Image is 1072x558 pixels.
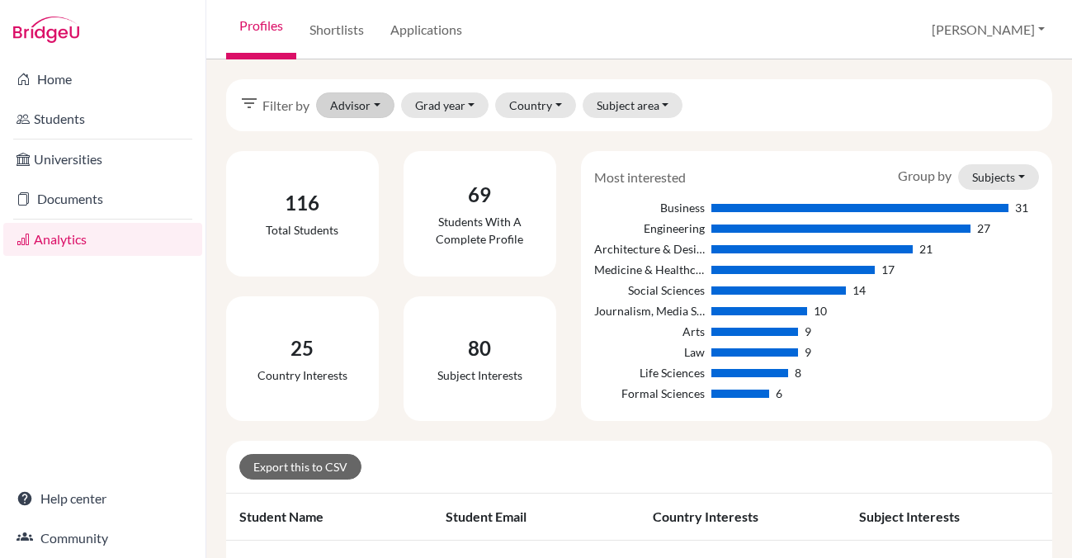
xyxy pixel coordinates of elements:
div: 21 [919,240,933,258]
div: 6 [776,385,782,402]
div: Journalism, Media Studies & Communication [594,302,706,319]
i: filter_list [239,93,259,113]
button: Subjects [958,164,1039,190]
div: 116 [266,188,338,218]
div: Students with a complete profile [417,213,543,248]
div: Total students [266,221,338,239]
div: Medicine & Healthcare [594,261,706,278]
div: Arts [594,323,706,340]
a: Home [3,63,202,96]
button: Grad year [401,92,489,118]
div: Engineering [594,220,706,237]
a: Community [3,522,202,555]
div: 8 [795,364,801,381]
div: 14 [852,281,866,299]
button: Subject area [583,92,683,118]
div: 10 [814,302,827,319]
div: Social Sciences [594,281,706,299]
a: Students [3,102,202,135]
div: 27 [977,220,990,237]
button: [PERSON_NAME] [924,14,1052,45]
a: Help center [3,482,202,515]
a: Analytics [3,223,202,256]
div: Life Sciences [594,364,706,381]
button: Country [495,92,576,118]
div: 9 [805,323,811,340]
a: Export this to CSV [239,454,361,480]
div: Most interested [582,168,698,187]
div: Country interests [257,366,347,384]
div: 25 [257,333,347,363]
div: Formal Sciences [594,385,706,402]
a: Universities [3,143,202,176]
th: Subject interests [846,494,1052,541]
div: 9 [805,343,811,361]
th: Student name [226,494,432,541]
th: Student email [432,494,639,541]
div: Subject interests [437,366,522,384]
span: Filter by [262,96,309,116]
div: 69 [417,180,543,210]
div: Law [594,343,706,361]
button: Advisor [316,92,394,118]
div: 31 [1015,199,1028,216]
a: Documents [3,182,202,215]
div: 17 [881,261,895,278]
div: 80 [437,333,522,363]
div: Business [594,199,706,216]
th: Country interests [640,494,846,541]
div: Architecture & Design [594,240,706,258]
div: Group by [885,164,1051,190]
img: Bridge-U [13,17,79,43]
